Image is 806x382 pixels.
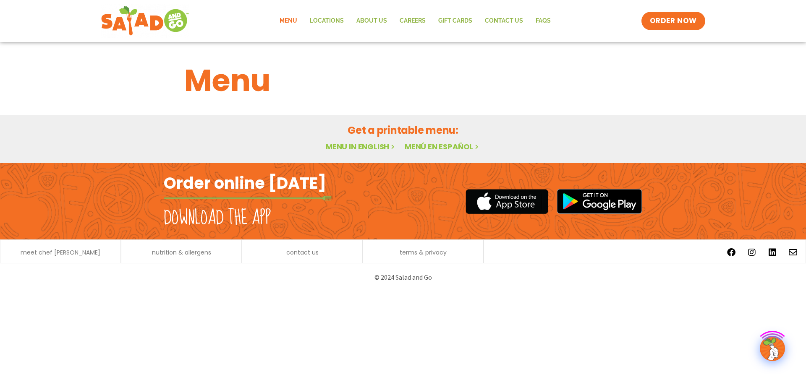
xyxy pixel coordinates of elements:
a: FAQs [529,11,557,31]
h2: Get a printable menu: [184,123,622,138]
img: fork [164,196,332,200]
a: Menu [273,11,304,31]
a: nutrition & allergens [152,249,211,255]
img: new-SAG-logo-768×292 [101,4,189,38]
a: About Us [350,11,393,31]
a: contact us [286,249,319,255]
a: meet chef [PERSON_NAME] [21,249,100,255]
h2: Order online [DATE] [164,173,326,193]
span: ORDER NOW [650,16,697,26]
a: terms & privacy [400,249,447,255]
h1: Menu [184,58,622,103]
img: google_play [557,189,642,214]
a: Menú en español [405,141,480,152]
a: Contact Us [479,11,529,31]
p: © 2024 Salad and Go [168,272,638,283]
a: GIFT CARDS [432,11,479,31]
a: Locations [304,11,350,31]
h2: Download the app [164,206,271,230]
nav: Menu [273,11,557,31]
a: ORDER NOW [641,12,705,30]
img: appstore [466,188,548,215]
a: Careers [393,11,432,31]
a: Menu in English [326,141,396,152]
